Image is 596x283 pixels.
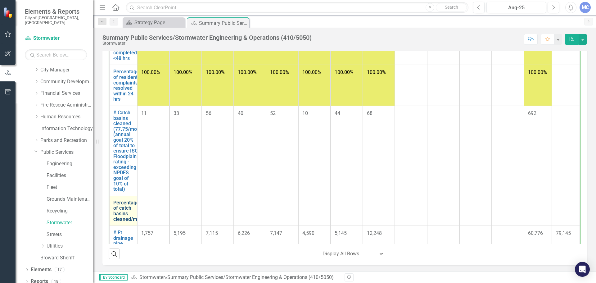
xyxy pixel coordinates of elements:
td: Double-Click to Edit Right Click for Context Menu [109,196,137,226]
span: 40 [238,110,243,116]
a: Fleet [47,184,93,191]
span: 6,226 [238,230,250,236]
div: Summary Public Services/Stormwater Engineering & Operations (410/5050) [102,34,312,41]
a: Broward Sheriff [40,254,93,262]
a: Financial Services [40,90,93,97]
a: Streets [47,231,93,238]
span: 11 [141,110,147,116]
span: 33 [174,110,179,116]
span: 79,145 [556,230,571,236]
a: Public Services [40,149,93,156]
span: 52 [270,110,276,116]
a: Facilities [47,172,93,179]
td: Double-Click to Edit Right Click for Context Menu [109,106,137,196]
a: Human Resources [40,113,93,121]
a: Grounds Maintenance [47,196,93,203]
a: Utilities [47,243,93,250]
div: » [131,274,340,281]
span: 5,145 [335,230,347,236]
a: Stormwater [139,274,165,280]
span: 1,757 [141,230,153,236]
input: Search Below... [25,49,87,60]
a: Stormwater [47,219,93,226]
a: Elements [31,266,52,273]
div: Summary Public Services/Stormwater Engineering & Operations (410/5050) [199,19,248,27]
span: 68 [367,110,372,116]
button: Search [436,3,467,12]
img: ClearPoint Strategy [3,7,14,18]
a: Percentage of catch basins cleaned/mo [113,200,140,222]
span: 7,115 [206,230,218,236]
span: 100.00% [302,69,321,75]
a: Community Development [40,78,93,85]
a: Fire Rescue Administration [40,102,93,109]
span: 100.00% [206,69,225,75]
span: 100.00% [141,69,160,75]
span: 7,147 [270,230,282,236]
a: Recycling [47,208,93,215]
span: Elements & Reports [25,8,87,15]
div: Open Intercom Messenger [575,262,590,277]
span: 12,248 [367,230,382,236]
input: Search ClearPoint... [126,2,468,13]
span: Search [445,5,458,10]
span: 100.00% [174,69,192,75]
span: By Scorecard [99,274,128,281]
div: Strategy Page [134,19,183,26]
span: 56 [206,110,211,116]
small: City of [GEOGRAPHIC_DATA], [GEOGRAPHIC_DATA] [25,15,87,25]
span: 44 [335,110,340,116]
div: Summary Public Services/Stormwater Engineering & Operations (410/5050) [167,274,334,280]
span: 100.00% [270,69,289,75]
div: Aug-25 [489,4,544,11]
span: 100.00% [528,69,547,75]
button: Aug-25 [486,2,546,13]
a: Information Technology [40,125,93,132]
a: # Catch basins cleaned (77.75/mo) (annual goal 20% of total to ensure ISO Floodplains rating - ex... [113,110,139,192]
a: Percentage of resident complaints resolved within 24 hrs [113,69,139,102]
span: 5,195 [174,230,186,236]
a: Stormwater [25,35,87,42]
a: Engineering [47,160,93,167]
span: 10 [302,110,308,116]
span: 60,776 [528,230,543,236]
a: Strategy Page [124,19,183,26]
button: MC [580,2,591,13]
td: Double-Click to Edit Right Click for Context Menu [109,65,137,106]
span: 100.00% [367,69,386,75]
span: 4,590 [302,230,314,236]
a: City Manager [40,66,93,74]
div: Stormwater [102,41,312,46]
div: 17 [55,267,65,272]
span: 100.00% [238,69,257,75]
a: Parks and Recreation [40,137,93,144]
span: 100.00% [335,69,354,75]
span: 692 [528,110,536,116]
a: % Wk orders completed <48 hrs [113,39,137,61]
